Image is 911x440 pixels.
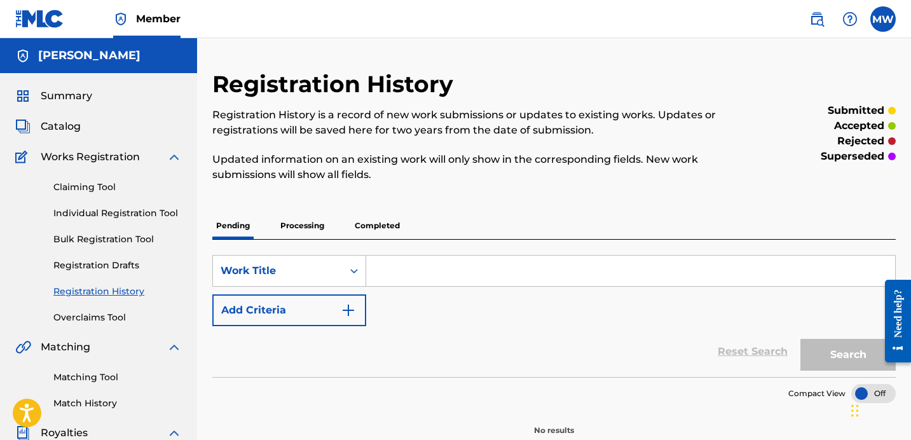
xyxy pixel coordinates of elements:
[15,119,81,134] a: CatalogCatalog
[41,88,92,104] span: Summary
[53,259,182,272] a: Registration Drafts
[53,233,182,246] a: Bulk Registration Tool
[212,212,254,239] p: Pending
[809,11,825,27] img: search
[53,207,182,220] a: Individual Registration Tool
[41,119,81,134] span: Catalog
[53,181,182,194] a: Claiming Tool
[53,311,182,324] a: Overclaims Tool
[15,340,31,355] img: Matching
[837,6,863,32] div: Help
[821,149,884,164] p: superseded
[167,340,182,355] img: expand
[212,255,896,377] form: Search Form
[53,371,182,384] a: Matching Tool
[837,134,884,149] p: rejected
[277,212,328,239] p: Processing
[15,119,31,134] img: Catalog
[212,107,739,138] p: Registration History is a record of new work submissions or updates to existing works. Updates or...
[828,103,884,118] p: submitted
[847,379,911,440] iframe: Chat Widget
[212,152,739,182] p: Updated information on an existing work will only show in the corresponding fields. New work subm...
[341,303,356,318] img: 9d2ae6d4665cec9f34b9.svg
[842,11,858,27] img: help
[53,397,182,410] a: Match History
[15,10,64,28] img: MLC Logo
[41,340,90,355] span: Matching
[212,294,366,326] button: Add Criteria
[136,11,181,26] span: Member
[788,388,846,399] span: Compact View
[113,11,128,27] img: Top Rightsholder
[851,392,859,430] div: Drag
[534,409,574,436] p: No results
[351,212,404,239] p: Completed
[870,6,896,32] div: User Menu
[804,6,830,32] a: Public Search
[15,149,32,165] img: Works Registration
[875,270,911,372] iframe: Resource Center
[15,88,31,104] img: Summary
[15,88,92,104] a: SummarySummary
[834,118,884,134] p: accepted
[167,149,182,165] img: expand
[53,285,182,298] a: Registration History
[212,70,460,99] h2: Registration History
[221,263,335,278] div: Work Title
[41,149,140,165] span: Works Registration
[15,48,31,64] img: Accounts
[38,48,140,63] h5: Maya Walsmith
